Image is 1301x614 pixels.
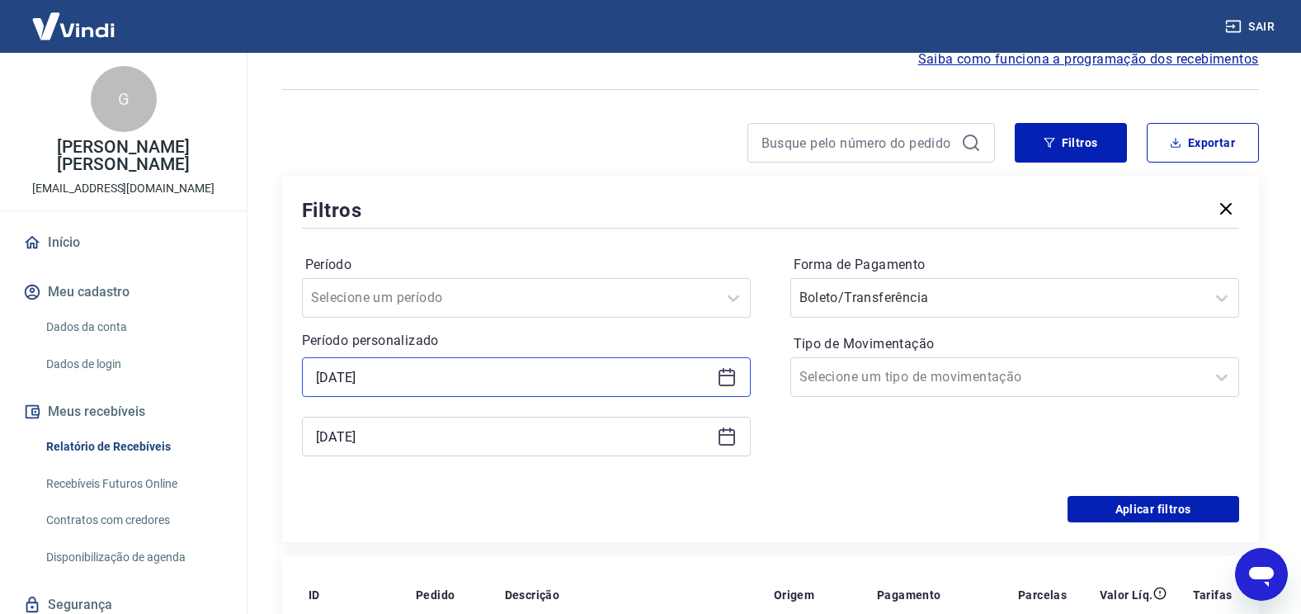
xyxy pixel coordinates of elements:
[794,255,1236,275] label: Forma de Pagamento
[40,503,227,537] a: Contratos com credores
[416,587,455,603] p: Pedido
[20,394,227,430] button: Meus recebíveis
[91,66,157,132] div: G
[1222,12,1281,42] button: Sair
[302,197,363,224] h5: Filtros
[918,50,1259,69] a: Saiba como funciona a programação dos recebimentos
[20,224,227,261] a: Início
[13,139,233,173] p: [PERSON_NAME] [PERSON_NAME]
[794,334,1236,354] label: Tipo de Movimentação
[40,467,227,501] a: Recebíveis Futuros Online
[20,274,227,310] button: Meu cadastro
[309,587,320,603] p: ID
[40,310,227,344] a: Dados da conta
[316,424,710,449] input: Data final
[40,430,227,464] a: Relatório de Recebíveis
[505,587,560,603] p: Descrição
[1068,496,1239,522] button: Aplicar filtros
[774,587,814,603] p: Origem
[1018,587,1067,603] p: Parcelas
[877,587,941,603] p: Pagamento
[1147,123,1259,163] button: Exportar
[761,130,955,155] input: Busque pelo número do pedido
[1015,123,1127,163] button: Filtros
[32,180,214,197] p: [EMAIL_ADDRESS][DOMAIN_NAME]
[316,365,710,390] input: Data inicial
[1193,587,1233,603] p: Tarifas
[1235,548,1288,601] iframe: Botão para abrir a janela de mensagens
[1100,587,1153,603] p: Valor Líq.
[20,1,127,51] img: Vindi
[40,347,227,381] a: Dados de login
[40,541,227,574] a: Disponibilização de agenda
[305,255,747,275] label: Período
[302,331,751,351] p: Período personalizado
